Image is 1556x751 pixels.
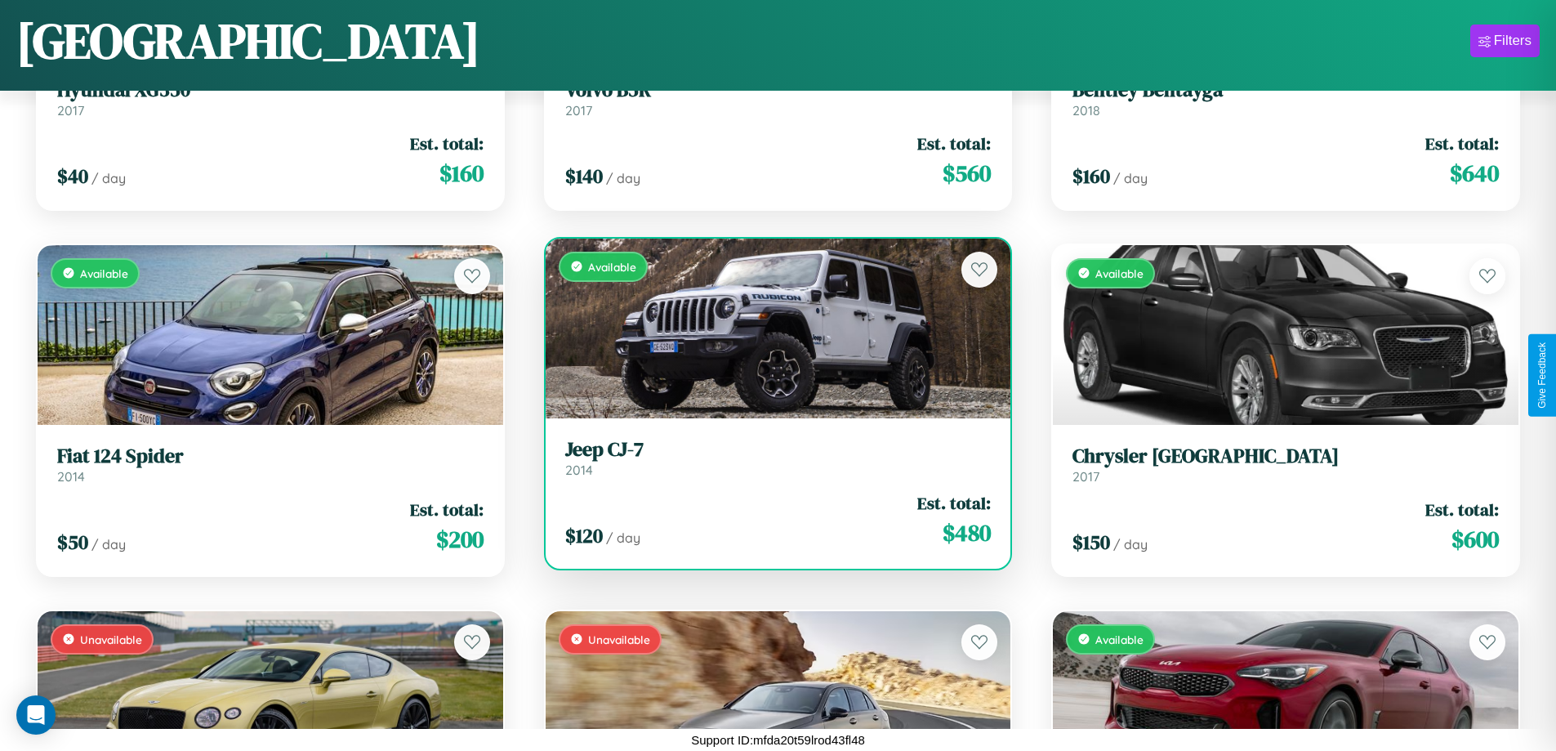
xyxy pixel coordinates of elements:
div: Open Intercom Messenger [16,695,56,735]
h3: Volvo B5R [565,78,992,102]
span: 2017 [1072,468,1099,485]
span: / day [1113,170,1148,186]
span: Est. total: [1425,132,1499,155]
span: 2017 [57,102,84,118]
div: Give Feedback [1536,342,1548,409]
span: $ 200 [436,523,484,556]
span: Available [588,260,636,274]
span: Available [80,266,128,280]
span: $ 560 [943,157,991,190]
a: Jeep CJ-72014 [565,438,992,478]
div: Filters [1494,33,1531,49]
span: Unavailable [588,633,650,646]
span: Est. total: [410,498,484,521]
span: Est. total: [410,132,484,155]
h1: [GEOGRAPHIC_DATA] [16,7,480,74]
span: / day [606,530,640,546]
a: Bentley Bentayga2018 [1072,78,1499,118]
span: Est. total: [1425,498,1499,521]
span: $ 120 [565,522,603,549]
span: $ 160 [439,157,484,190]
span: Est. total: [917,132,991,155]
span: 2017 [565,102,592,118]
span: $ 40 [57,163,88,190]
span: $ 50 [57,529,88,556]
span: $ 150 [1072,529,1110,556]
a: Volvo B5R2017 [565,78,992,118]
h3: Hyundai XG350 [57,78,484,102]
span: $ 140 [565,163,603,190]
span: / day [91,170,126,186]
span: 2014 [565,462,593,478]
span: Available [1095,266,1144,280]
h3: Jeep CJ-7 [565,438,992,462]
span: $ 600 [1451,523,1499,556]
span: / day [1113,536,1148,552]
span: / day [91,536,126,552]
a: Chrysler [GEOGRAPHIC_DATA]2017 [1072,445,1499,485]
h3: Bentley Bentayga [1072,78,1499,102]
p: Support ID: mfda20t59lrod43fl48 [691,729,865,751]
h3: Chrysler [GEOGRAPHIC_DATA] [1072,445,1499,468]
button: Filters [1470,25,1540,57]
span: Est. total: [917,491,991,515]
span: / day [606,170,640,186]
span: Unavailable [80,633,142,646]
a: Hyundai XG3502017 [57,78,484,118]
span: $ 640 [1450,157,1499,190]
span: $ 160 [1072,163,1110,190]
span: 2018 [1072,102,1100,118]
span: Available [1095,633,1144,646]
a: Fiat 124 Spider2014 [57,445,484,485]
span: $ 480 [943,516,991,549]
span: 2014 [57,468,85,485]
h3: Fiat 124 Spider [57,445,484,468]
